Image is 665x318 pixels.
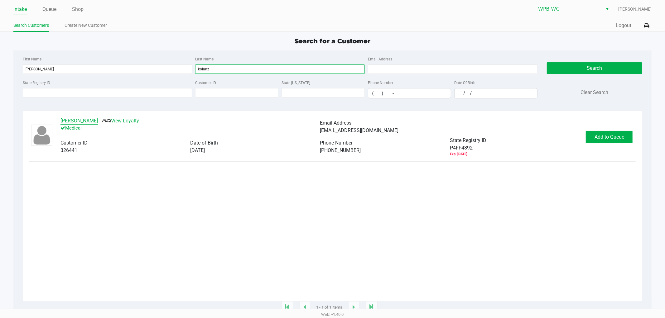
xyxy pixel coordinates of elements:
span: [PERSON_NAME] [618,6,652,12]
label: Customer ID [195,80,216,86]
span: WPB WC [538,5,599,13]
button: Add to Queue [586,131,633,143]
span: Search for a Customer [295,37,370,45]
a: Intake [13,5,27,14]
input: Format: (999) 999-9999 [368,88,451,98]
span: Date of Birth [190,140,218,146]
span: 326441 [60,147,77,153]
span: Phone Number [320,140,353,146]
label: State Registry ID [23,80,50,86]
span: State Registry ID [450,137,486,143]
label: Phone Number [368,80,393,86]
span: P4FF4892 [450,144,473,152]
a: Create New Customer [65,21,107,29]
span: Email Address [320,120,352,126]
span: [EMAIL_ADDRESS][DOMAIN_NAME] [320,127,399,133]
span: [DATE] [190,147,205,153]
span: Add to Queue [595,134,624,140]
span: Customer ID [60,140,88,146]
label: Email Address [368,56,392,62]
input: Format: MM/DD/YYYY [455,88,537,98]
label: State [US_STATE] [282,80,310,86]
app-submit-button: Move to first page [282,301,293,314]
label: First Name [23,56,41,62]
a: Search Customers [13,21,49,29]
button: Clear Search [581,89,609,96]
button: Select [603,3,612,15]
a: Queue [42,5,56,14]
label: Last Name [195,56,214,62]
span: 1 - 1 of 1 items [316,304,343,311]
app-submit-button: Previous [300,301,310,314]
span: Web: v1.40.0 [321,312,344,317]
app-submit-button: Move to last page [366,301,378,314]
app-submit-button: Next [349,301,359,314]
button: Logout [616,22,631,29]
a: View Loyalty [102,118,139,124]
div: Medical card expired [450,152,467,157]
p: Medical [60,125,320,132]
a: Shop [72,5,84,14]
button: Search [547,62,642,74]
label: Date Of Birth [454,80,475,86]
span: [PHONE_NUMBER] [320,147,361,153]
button: See customer info [60,117,98,125]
